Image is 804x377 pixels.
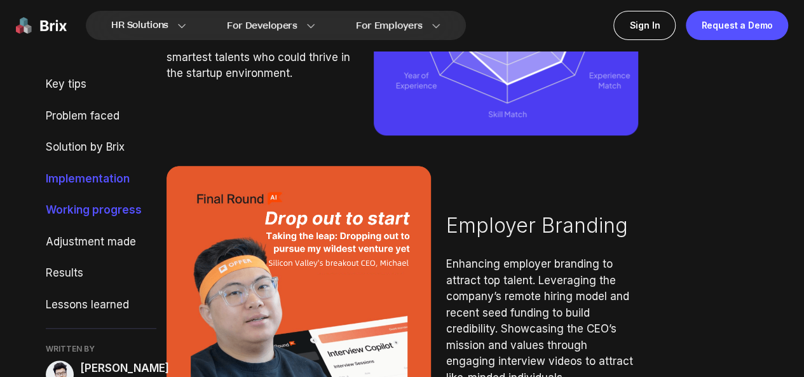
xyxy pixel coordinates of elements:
div: Adjustment made [46,234,156,250]
div: Key tips [46,76,156,93]
div: Lessons learned [46,297,156,313]
span: For Developers [227,19,297,32]
a: Request a Demo [686,11,788,40]
span: For Employers [356,19,423,32]
div: Problem faced [46,108,156,125]
span: HR Solutions [111,15,168,36]
span: WRITTEN BY [46,344,156,354]
div: Working progress [46,202,156,219]
p: Employer Branding [446,210,638,241]
span: [PERSON_NAME] [80,360,169,377]
div: Solution by Brix [46,139,156,156]
div: Implementation [46,171,156,188]
a: Sign In [613,11,676,40]
div: Results [46,265,156,282]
